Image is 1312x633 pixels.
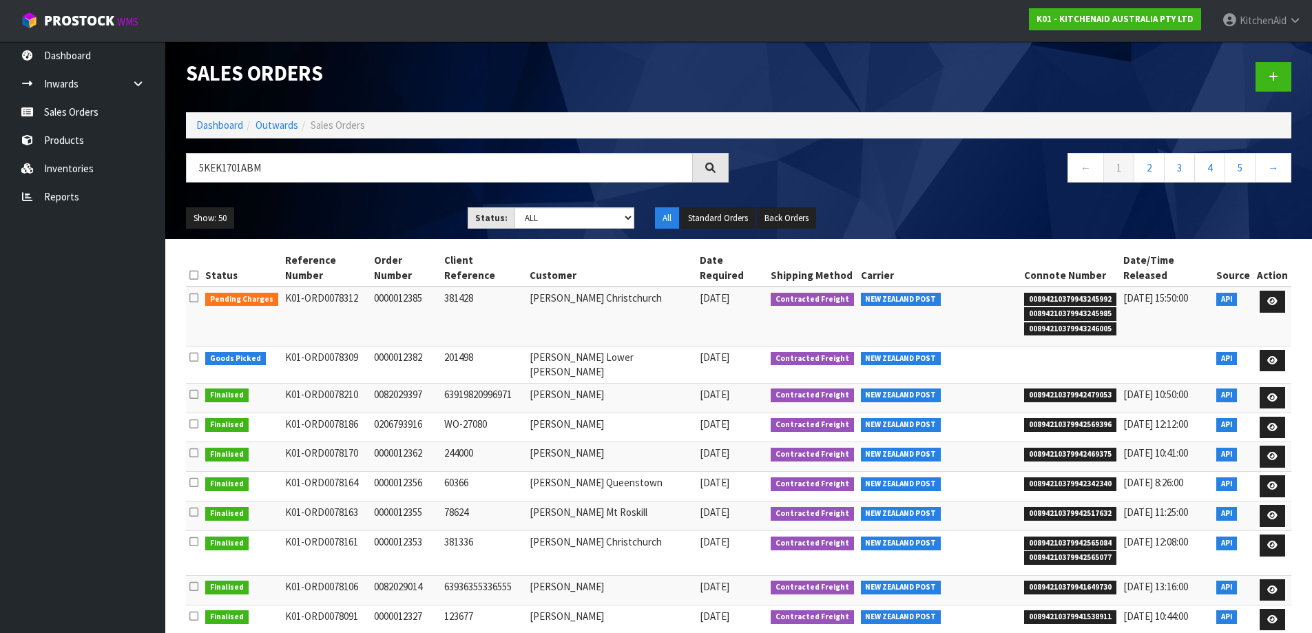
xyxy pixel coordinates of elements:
span: Contracted Freight [771,388,854,402]
small: WMS [117,15,138,28]
span: API [1216,418,1238,432]
span: 00894210379942342340 [1024,477,1116,491]
span: Contracted Freight [771,610,854,624]
span: Finalised [205,537,249,550]
span: ProStock [44,12,114,30]
td: 244000 [441,442,526,472]
th: Reference Number [282,249,371,287]
td: K01-ORD0078309 [282,346,371,383]
span: API [1216,448,1238,461]
span: Contracted Freight [771,418,854,432]
td: 381336 [441,531,526,575]
span: API [1216,477,1238,491]
span: NEW ZEALAND POST [861,477,941,491]
th: Order Number [371,249,441,287]
span: 00894210379941538911 [1024,610,1116,624]
a: 5 [1225,153,1256,183]
span: [DATE] 11:25:00 [1123,506,1188,519]
strong: K01 - KITCHENAID AUSTRALIA PTY LTD [1037,13,1194,25]
span: [DATE] 12:12:00 [1123,417,1188,430]
td: K01-ORD0078186 [282,413,371,442]
span: Goods Picked [205,352,266,366]
td: K01-ORD0078106 [282,575,371,605]
td: 0000012353 [371,531,441,575]
td: [PERSON_NAME] Christchurch [526,531,696,575]
span: Pending Charges [205,293,278,307]
td: 63936355336555 [441,575,526,605]
span: Finalised [205,388,249,402]
td: 0000012356 [371,472,441,501]
th: Action [1253,249,1291,287]
button: Show: 50 [186,207,234,229]
span: [DATE] [700,610,729,623]
span: 00894210379943245992 [1024,293,1116,307]
span: Finalised [205,507,249,521]
span: NEW ZEALAND POST [861,610,941,624]
span: Contracted Freight [771,537,854,550]
span: NEW ZEALAND POST [861,418,941,432]
th: Status [202,249,282,287]
th: Connote Number [1021,249,1120,287]
span: NEW ZEALAND POST [861,537,941,550]
strong: Status: [475,212,508,224]
h1: Sales Orders [186,62,729,85]
td: [PERSON_NAME] [526,383,696,413]
span: [DATE] [700,417,729,430]
td: WO-27080 [441,413,526,442]
td: 201498 [441,346,526,383]
a: ← [1068,153,1104,183]
span: Contracted Freight [771,477,854,491]
td: 0206793916 [371,413,441,442]
td: [PERSON_NAME] Christchurch [526,287,696,346]
td: [PERSON_NAME] [526,442,696,472]
span: NEW ZEALAND POST [861,507,941,521]
span: Finalised [205,581,249,594]
span: Contracted Freight [771,352,854,366]
button: Standard Orders [680,207,756,229]
td: 63919820996971 [441,383,526,413]
span: [DATE] [700,351,729,364]
th: Shipping Method [767,249,857,287]
span: [DATE] 10:41:00 [1123,446,1188,459]
td: [PERSON_NAME] Mt Roskill [526,501,696,531]
span: [DATE] 8:26:00 [1123,476,1183,489]
span: 00894210379942517632 [1024,507,1116,521]
span: [DATE] [700,580,729,593]
td: K01-ORD0078164 [282,472,371,501]
span: KitchenAid [1240,14,1287,27]
span: [DATE] [700,535,729,548]
span: NEW ZEALAND POST [861,581,941,594]
span: Finalised [205,448,249,461]
td: K01-ORD0078161 [282,531,371,575]
span: 00894210379942469375 [1024,448,1116,461]
span: API [1216,293,1238,307]
th: Customer [526,249,696,287]
td: 0000012362 [371,442,441,472]
th: Client Reference [441,249,526,287]
td: K01-ORD0078163 [282,501,371,531]
span: 00894210379943245985 [1024,307,1116,321]
td: [PERSON_NAME] Queenstown [526,472,696,501]
span: NEW ZEALAND POST [861,352,941,366]
td: 0000012385 [371,287,441,346]
td: 0082029014 [371,575,441,605]
span: Finalised [205,610,249,624]
a: 3 [1164,153,1195,183]
span: 00894210379942565077 [1024,551,1116,565]
span: Finalised [205,477,249,491]
span: Contracted Freight [771,507,854,521]
th: Source [1213,249,1253,287]
span: 00894210379942479053 [1024,388,1116,402]
button: All [655,207,679,229]
span: [DATE] 13:16:00 [1123,580,1188,593]
span: [DATE] [700,446,729,459]
button: Back Orders [757,207,816,229]
span: NEW ZEALAND POST [861,293,941,307]
nav: Page navigation [749,153,1292,187]
span: API [1216,388,1238,402]
td: 0000012382 [371,346,441,383]
a: Dashboard [196,118,243,132]
input: Search sales orders [186,153,693,183]
span: 00894210379941649730 [1024,581,1116,594]
td: 60366 [441,472,526,501]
